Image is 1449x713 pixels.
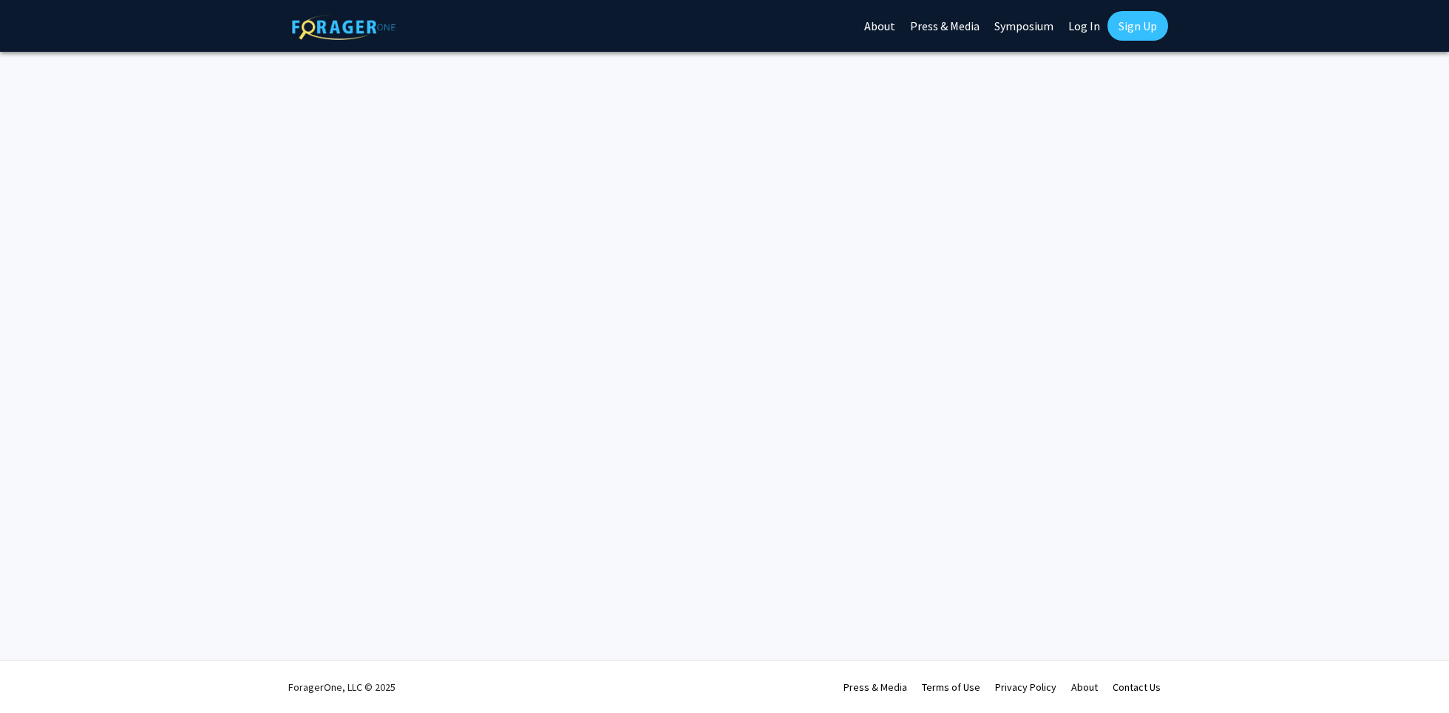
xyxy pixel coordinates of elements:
img: ForagerOne Logo [292,14,396,40]
a: Contact Us [1113,680,1161,694]
a: Terms of Use [922,680,980,694]
a: Press & Media [844,680,907,694]
a: Privacy Policy [995,680,1056,694]
a: About [1071,680,1098,694]
a: Sign Up [1107,11,1168,41]
div: ForagerOne, LLC © 2025 [288,661,396,713]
